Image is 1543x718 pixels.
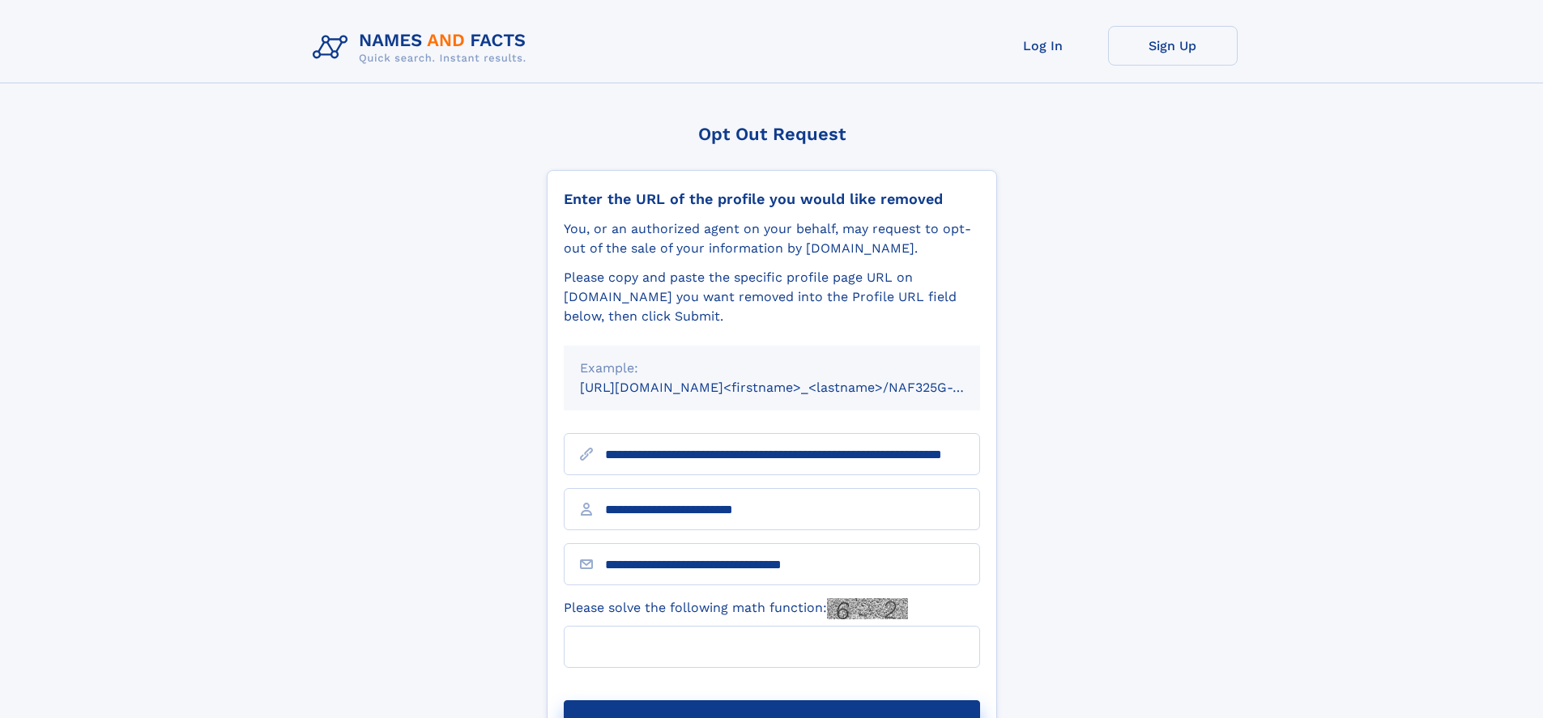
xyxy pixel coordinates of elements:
div: Example: [580,359,964,378]
div: Please copy and paste the specific profile page URL on [DOMAIN_NAME] you want removed into the Pr... [564,268,980,326]
a: Log In [978,26,1108,66]
label: Please solve the following math function: [564,598,908,619]
a: Sign Up [1108,26,1238,66]
div: You, or an authorized agent on your behalf, may request to opt-out of the sale of your informatio... [564,219,980,258]
div: Opt Out Request [547,124,997,144]
small: [URL][DOMAIN_NAME]<firstname>_<lastname>/NAF325G-xxxxxxxx [580,380,1011,395]
img: Logo Names and Facts [306,26,539,70]
div: Enter the URL of the profile you would like removed [564,190,980,208]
